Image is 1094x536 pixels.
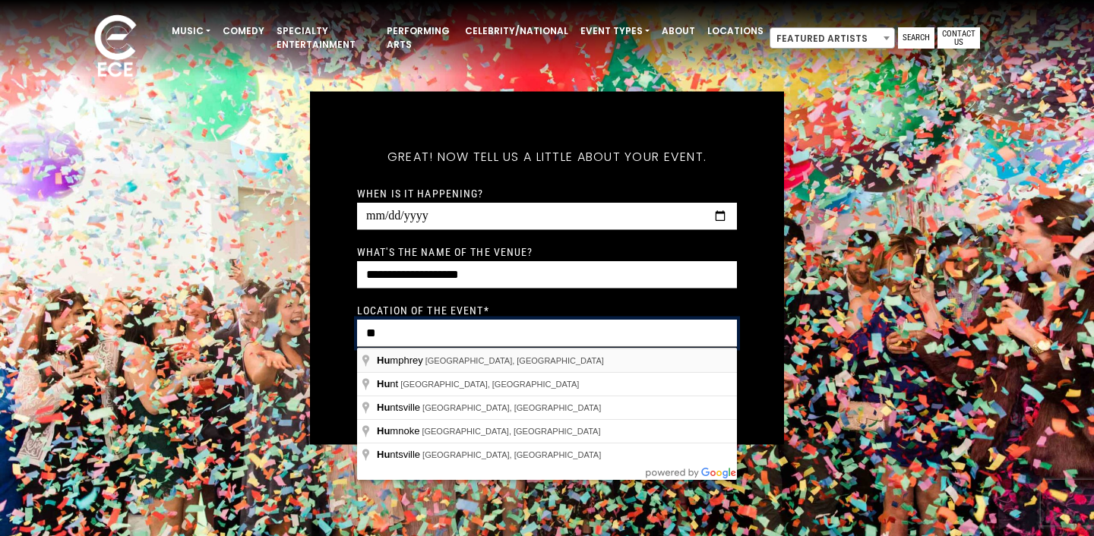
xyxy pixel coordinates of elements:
[270,18,381,58] a: Specialty Entertainment
[422,403,601,412] span: [GEOGRAPHIC_DATA], [GEOGRAPHIC_DATA]
[656,18,701,44] a: About
[217,18,270,44] a: Comedy
[425,356,604,365] span: [GEOGRAPHIC_DATA], [GEOGRAPHIC_DATA]
[166,18,217,44] a: Music
[357,187,484,200] label: When is it happening?
[77,11,153,84] img: ece_new_logo_whitev2-1.png
[377,355,425,366] span: mphrey
[898,27,934,49] a: Search
[357,304,489,317] label: Location of the event
[574,18,656,44] a: Event Types
[937,27,980,49] a: Contact Us
[377,449,422,460] span: ntsville
[377,378,400,389] span: nt
[701,18,770,44] a: Locations
[377,402,422,413] span: ntsville
[377,355,390,366] span: Hu
[459,18,574,44] a: Celebrity/National
[377,402,390,413] span: Hu
[357,130,737,184] h5: Great! Now tell us a little about your event.
[770,27,895,49] span: Featured Artists
[400,380,579,389] span: [GEOGRAPHIC_DATA], [GEOGRAPHIC_DATA]
[377,425,390,437] span: Hu
[422,450,601,459] span: [GEOGRAPHIC_DATA], [GEOGRAPHIC_DATA]
[377,425,422,437] span: mnoke
[377,378,390,389] span: Hu
[357,245,533,259] label: What's the name of the venue?
[770,28,894,49] span: Featured Artists
[377,449,390,460] span: Hu
[422,427,600,436] span: [GEOGRAPHIC_DATA], [GEOGRAPHIC_DATA]
[381,18,459,58] a: Performing Arts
